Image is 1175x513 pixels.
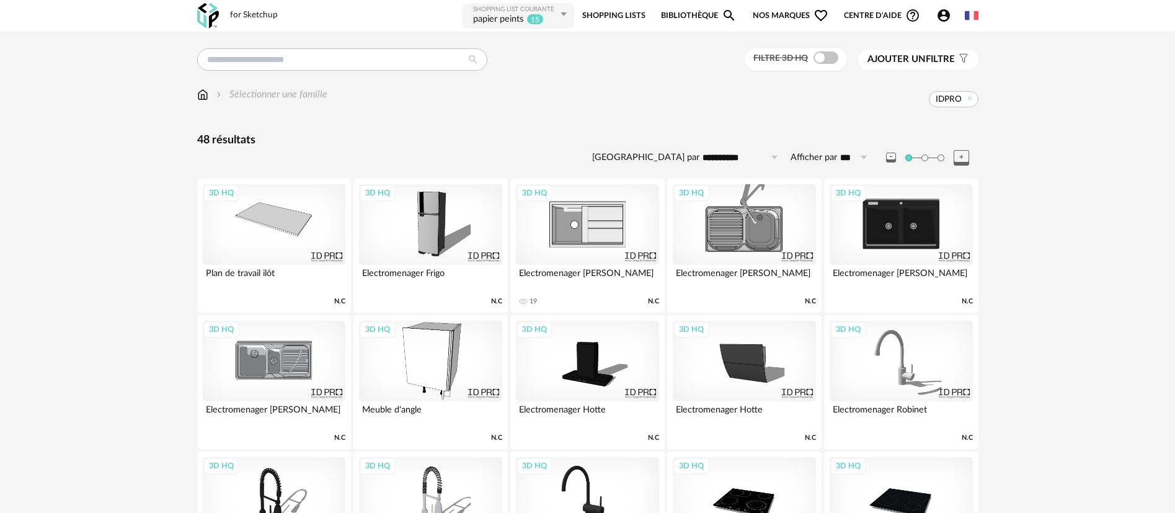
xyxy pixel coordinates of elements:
[203,401,345,426] div: Electromenager [PERSON_NAME]
[667,315,821,449] a: 3D HQ Electromenager Hotte N.C
[360,185,396,201] div: 3D HQ
[334,297,345,306] span: N.C
[936,8,957,23] span: Account Circle icon
[867,55,926,64] span: Ajouter un
[830,185,866,201] div: 3D HQ
[360,458,396,474] div: 3D HQ
[673,185,709,201] div: 3D HQ
[673,265,815,290] div: Electromenager [PERSON_NAME]
[592,152,699,164] label: [GEOGRAPHIC_DATA] par
[473,6,557,14] div: Shopping List courante
[673,401,815,426] div: Electromenager Hotte
[844,8,920,23] span: Centre d'aideHelp Circle Outline icon
[965,9,978,22] img: fr
[517,321,552,337] div: 3D HQ
[203,265,345,290] div: Plan de travail ilôt
[353,179,507,313] a: 3D HQ Electromenager Frigo N.C
[526,14,544,25] sup: 15
[197,3,219,29] img: OXP
[824,179,978,313] a: 3D HQ Electromenager [PERSON_NAME] N.C
[962,297,973,306] span: N.C
[360,321,396,337] div: 3D HQ
[753,2,828,30] span: Nos marques
[334,434,345,442] span: N.C
[858,50,978,69] button: Ajouter unfiltre Filter icon
[814,8,828,23] span: Heart Outline icon
[517,458,552,474] div: 3D HQ
[203,458,239,474] div: 3D HQ
[491,434,502,442] span: N.C
[722,8,737,23] span: Magnify icon
[962,434,973,442] span: N.C
[905,8,920,23] span: Help Circle Outline icon
[936,8,951,23] span: Account Circle icon
[805,434,816,442] span: N.C
[661,2,737,30] a: BibliothèqueMagnify icon
[582,2,645,30] a: Shopping Lists
[667,179,821,313] a: 3D HQ Electromenager [PERSON_NAME] N.C
[830,458,866,474] div: 3D HQ
[473,14,523,26] div: papier peints
[214,87,327,102] div: Sélectionner une famille
[867,53,955,66] span: filtre
[197,87,208,102] img: svg+xml;base64,PHN2ZyB3aWR0aD0iMTYiIGhlaWdodD0iMTciIHZpZXdCb3g9IjAgMCAxNiAxNyIgZmlsbD0ibm9uZSIgeG...
[491,297,502,306] span: N.C
[791,152,837,164] label: Afficher par
[516,401,658,426] div: Electromenager Hotte
[230,10,278,21] div: for Sketchup
[359,265,502,290] div: Electromenager Frigo
[673,321,709,337] div: 3D HQ
[197,179,351,313] a: 3D HQ Plan de travail ilôt N.C
[197,133,978,148] div: 48 résultats
[203,185,239,201] div: 3D HQ
[936,94,962,105] span: IDPRO
[955,53,969,66] span: Filter icon
[359,401,502,426] div: Meuble d'angle
[673,458,709,474] div: 3D HQ
[353,315,507,449] a: 3D HQ Meuble d'angle N.C
[824,315,978,449] a: 3D HQ Electromenager Robinet N.C
[805,297,816,306] span: N.C
[510,179,664,313] a: 3D HQ Electromenager [PERSON_NAME] 19 N.C
[530,297,537,306] div: 19
[648,434,659,442] span: N.C
[510,315,664,449] a: 3D HQ Electromenager Hotte N.C
[517,185,552,201] div: 3D HQ
[830,265,972,290] div: Electromenager [PERSON_NAME]
[197,315,351,449] a: 3D HQ Electromenager [PERSON_NAME] N.C
[830,401,972,426] div: Electromenager Robinet
[203,321,239,337] div: 3D HQ
[830,321,866,337] div: 3D HQ
[648,297,659,306] span: N.C
[753,54,808,63] span: Filtre 3D HQ
[214,87,224,102] img: svg+xml;base64,PHN2ZyB3aWR0aD0iMTYiIGhlaWdodD0iMTYiIHZpZXdCb3g9IjAgMCAxNiAxNiIgZmlsbD0ibm9uZSIgeG...
[516,265,658,290] div: Electromenager [PERSON_NAME]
